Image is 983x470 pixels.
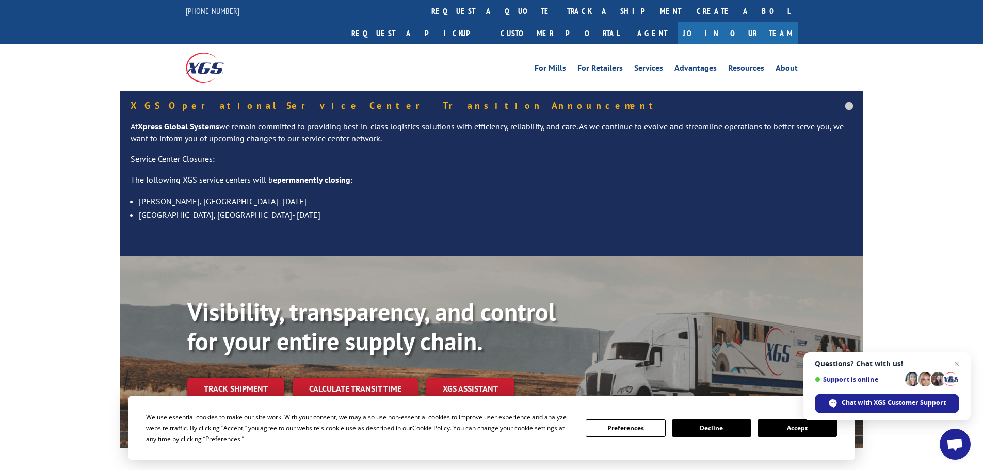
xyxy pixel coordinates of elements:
[758,419,837,437] button: Accept
[426,378,514,400] a: XGS ASSISTANT
[672,419,751,437] button: Decline
[205,434,240,443] span: Preferences
[131,101,853,110] h5: XGS Operational Service Center Transition Announcement
[815,376,901,383] span: Support is online
[776,64,798,75] a: About
[577,64,623,75] a: For Retailers
[815,360,959,368] span: Questions? Chat with us!
[131,174,853,195] p: The following XGS service centers will be :
[940,429,971,460] a: Open chat
[535,64,566,75] a: For Mills
[139,208,853,221] li: [GEOGRAPHIC_DATA], [GEOGRAPHIC_DATA]- [DATE]
[186,6,239,16] a: [PHONE_NUMBER]
[277,174,350,185] strong: permanently closing
[634,64,663,75] a: Services
[187,296,556,358] b: Visibility, transparency, and control for your entire supply chain.
[128,396,855,460] div: Cookie Consent Prompt
[674,64,717,75] a: Advantages
[131,154,215,164] u: Service Center Closures:
[412,424,450,432] span: Cookie Policy
[728,64,764,75] a: Resources
[139,195,853,208] li: [PERSON_NAME], [GEOGRAPHIC_DATA]- [DATE]
[187,378,284,399] a: Track shipment
[678,22,798,44] a: Join Our Team
[493,22,627,44] a: Customer Portal
[815,394,959,413] span: Chat with XGS Customer Support
[627,22,678,44] a: Agent
[131,121,853,154] p: At we remain committed to providing best-in-class logistics solutions with efficiency, reliabilit...
[138,121,219,132] strong: Xpress Global Systems
[293,378,418,400] a: Calculate transit time
[344,22,493,44] a: Request a pickup
[146,412,573,444] div: We use essential cookies to make our site work. With your consent, we may also use non-essential ...
[842,398,946,408] span: Chat with XGS Customer Support
[586,419,665,437] button: Preferences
